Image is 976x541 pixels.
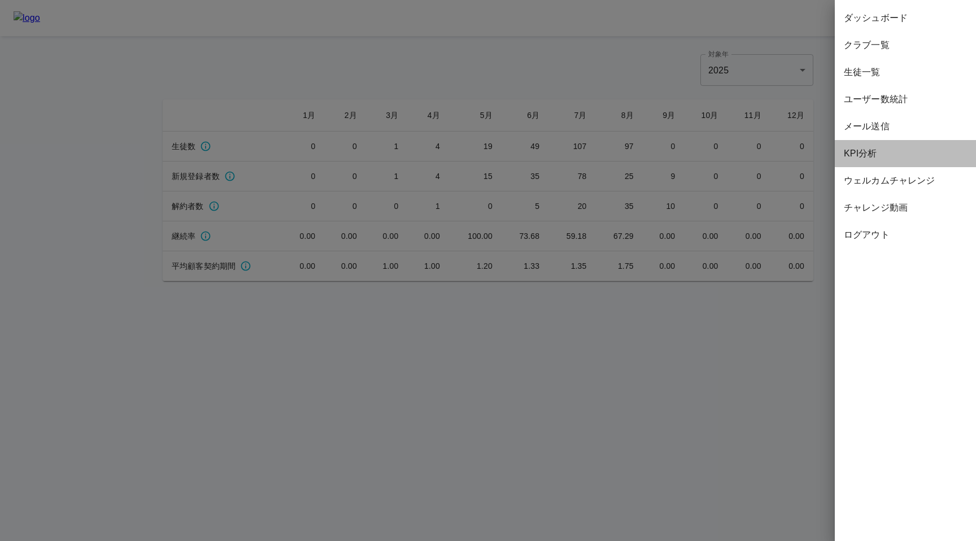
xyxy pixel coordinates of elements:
div: 生徒一覧 [835,59,976,86]
span: ユーザー数統計 [844,93,967,106]
div: ダッシュボード [835,5,976,32]
div: メール送信 [835,113,976,140]
div: ユーザー数統計 [835,86,976,113]
div: KPI分析 [835,140,976,167]
span: ウェルカムチャレンジ [844,174,967,187]
span: チャレンジ動画 [844,201,967,215]
span: ログアウト [844,228,967,242]
span: クラブ一覧 [844,38,967,52]
div: チャレンジ動画 [835,194,976,221]
div: ウェルカムチャレンジ [835,167,976,194]
div: クラブ一覧 [835,32,976,59]
span: ダッシュボード [844,11,967,25]
span: KPI分析 [844,147,967,160]
div: ログアウト [835,221,976,248]
span: 生徒一覧 [844,66,967,79]
span: メール送信 [844,120,967,133]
